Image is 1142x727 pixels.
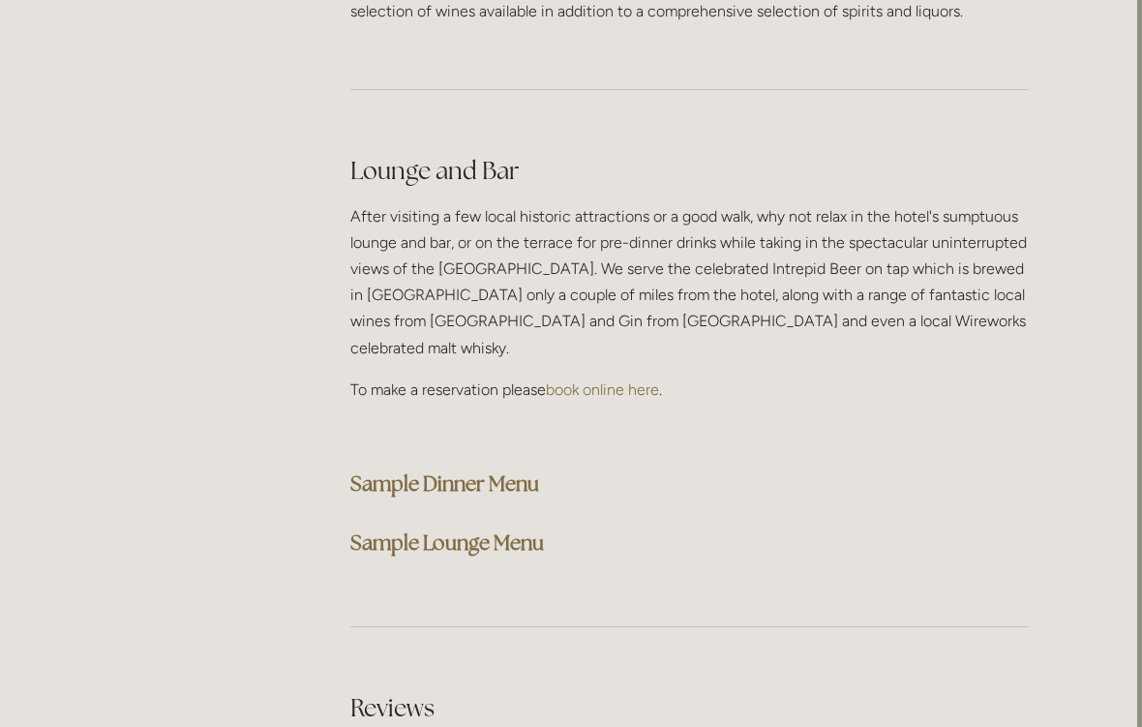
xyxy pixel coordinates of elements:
p: To make a reservation please . [350,377,1029,403]
p: After visiting a few local historic attractions or a good walk, why not relax in the hotel's sump... [350,203,1029,361]
h2: Lounge and Bar [350,154,1029,188]
a: Sample Dinner Menu [350,470,539,497]
h2: Reviews [350,691,1029,725]
a: Sample Lounge Menu [350,530,544,556]
a: book online here [546,380,659,399]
